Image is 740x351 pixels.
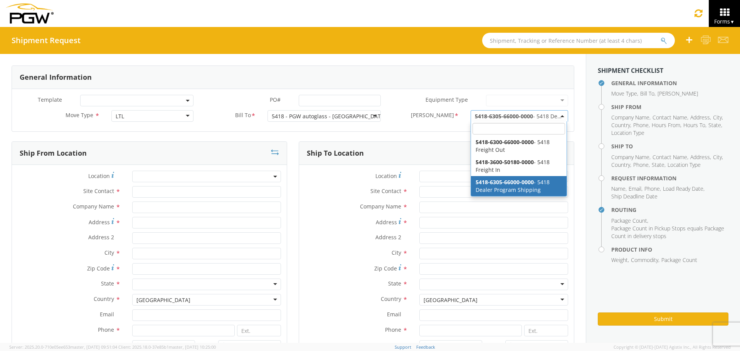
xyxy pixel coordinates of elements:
[471,110,568,122] span: 5418-6305-66000-0000
[690,153,710,161] span: Address
[640,90,656,97] li: ,
[611,256,628,264] span: Weight
[476,158,534,166] span: 5418-3600-50180-0000
[640,90,654,97] span: Bill To
[210,341,212,349] span: -
[20,149,87,157] h3: Ship From Location
[476,178,534,186] span: 5418-6305-66000-0000
[652,121,680,129] span: Hours From
[713,114,723,121] li: ,
[611,153,651,161] li: ,
[611,217,648,225] li: ,
[235,111,251,120] span: Bill To
[598,312,728,326] button: Submit
[388,280,401,287] span: State
[38,96,62,103] span: Template
[375,233,401,241] span: Address 2
[524,325,568,336] input: Ext.
[633,121,649,129] span: Phone
[87,265,110,272] span: Zip Code
[20,74,92,81] h3: General Information
[611,114,649,121] span: Company Name
[713,153,723,161] li: ,
[476,158,550,173] span: - 5418 Freight In
[611,175,728,181] h4: Request Information
[690,153,711,161] li: ,
[653,114,688,121] li: ,
[663,185,703,192] span: Load Ready Date
[633,121,650,129] li: ,
[12,36,81,45] h4: Shipment Request
[424,296,478,304] div: [GEOGRAPHIC_DATA]
[730,18,735,25] span: ▼
[101,280,114,287] span: State
[644,185,660,192] span: Phone
[416,344,435,350] a: Feedback
[476,138,534,146] span: 5418-6300-66000-0000
[611,161,631,169] li: ,
[83,187,114,195] span: Site Contact
[690,114,711,121] li: ,
[611,247,728,252] h4: Product Info
[367,341,401,349] span: Appointment
[652,161,666,169] li: ,
[611,90,637,97] span: Move Type
[411,111,454,120] span: Bill Code
[497,341,499,349] span: -
[611,80,728,86] h4: General Information
[611,161,630,168] span: Country
[370,187,401,195] span: Site Contact
[98,326,114,333] span: Phone
[631,256,659,264] li: ,
[100,311,114,318] span: Email
[713,114,722,121] span: City
[614,344,731,350] span: Copyright © [DATE]-[DATE] Agistix Inc., All Rights Reserved
[611,256,629,264] li: ,
[381,295,401,302] span: Country
[136,296,190,304] div: [GEOGRAPHIC_DATA]
[668,161,701,168] span: Location Type
[307,149,364,157] h3: Ship To Location
[611,114,651,121] li: ,
[653,114,687,121] span: Contact Name
[375,172,397,180] span: Location
[708,121,721,129] span: State
[475,113,533,120] span: 5418-6305-66000-0000
[653,153,688,161] li: ,
[661,256,697,264] span: Package Count
[658,90,698,97] span: [PERSON_NAME]
[652,121,681,129] li: ,
[611,104,728,110] h4: Ship From
[598,66,663,75] strong: Shipment Checklist
[652,161,664,168] span: State
[376,218,397,226] span: Address
[6,3,54,24] img: pgw-form-logo-1aaa8060b1cc70fad034.png
[611,207,728,213] h4: Routing
[482,33,675,48] input: Shipment, Tracking or Reference Number (at least 4 chars)
[392,249,401,256] span: City
[611,121,631,129] li: ,
[611,90,638,97] li: ,
[611,217,647,224] span: Package Count
[116,113,124,120] div: LTL
[270,96,281,103] span: PO#
[683,121,706,129] li: ,
[99,341,114,349] span: Hours
[644,185,661,193] li: ,
[73,203,114,210] span: Company Name
[611,121,630,129] span: Country
[611,153,649,161] span: Company Name
[629,185,642,193] li: ,
[475,113,564,120] span: 5418-6305-66000-0000
[118,344,216,350] span: Client: 2025.18.0-37e85b1
[611,225,724,240] span: Package Count in Pickup Stops equals Package Count in delivery stops
[611,185,626,192] span: Name
[66,111,93,119] span: Move Type
[88,172,110,180] span: Location
[690,114,710,121] span: Address
[88,233,114,241] span: Address 2
[475,113,616,120] span: - 5418 Dealer Program Shipping
[708,121,722,129] li: ,
[360,203,401,210] span: Company Name
[385,326,401,333] span: Phone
